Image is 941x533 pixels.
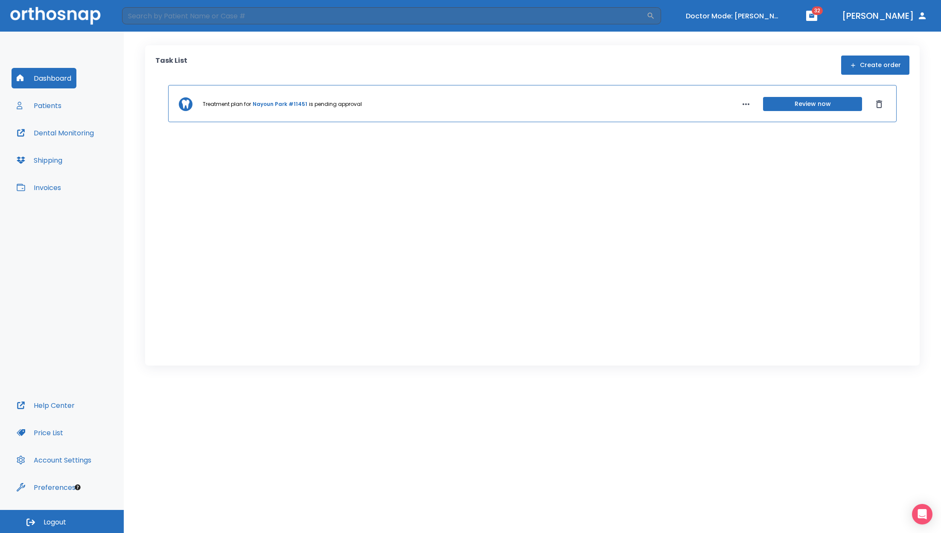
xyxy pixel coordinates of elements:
button: Dental Monitoring [12,123,99,143]
button: [PERSON_NAME] [839,8,931,23]
div: Open Intercom Messenger [912,504,932,524]
img: Orthosnap [10,7,101,24]
button: Patients [12,95,67,116]
p: is pending approval [309,100,362,108]
button: Dismiss [872,97,886,111]
button: Doctor Mode: [PERSON_NAME] [682,9,785,23]
button: Price List [12,422,68,443]
div: Tooltip anchor [74,483,82,491]
a: Nayoun Park #11451 [253,100,307,108]
span: Logout [44,518,66,527]
button: Help Center [12,395,80,416]
p: Task List [155,56,187,75]
button: Create order [841,56,909,75]
input: Search by Patient Name or Case # [122,7,647,24]
span: 32 [812,6,823,15]
button: Preferences [12,477,81,498]
button: Shipping [12,150,67,170]
button: Review now [763,97,862,111]
button: Account Settings [12,450,96,470]
button: Invoices [12,177,66,198]
p: Treatment plan for [203,100,251,108]
button: Dashboard [12,68,76,88]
